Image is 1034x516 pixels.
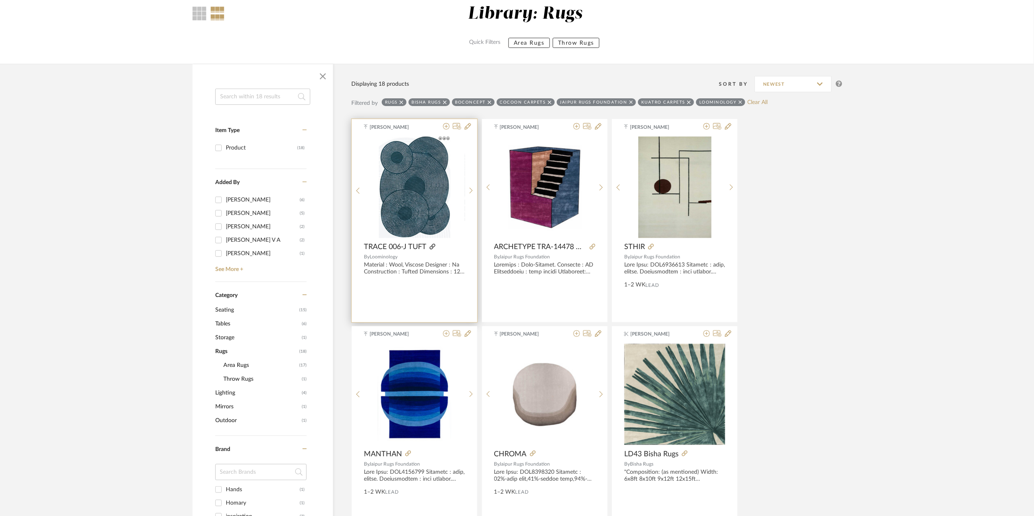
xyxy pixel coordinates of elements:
div: Loominology [699,100,737,105]
div: [PERSON_NAME] [226,220,300,233]
div: [PERSON_NAME] [226,207,300,220]
span: Jaipur Rugs Foundation [369,462,420,466]
span: Lead [515,489,529,495]
div: Loremips : Dolo-Sitamet. Consecte : AD Elitseddoeiu : temp incidi Utlaboreet: 9'6 d 1'0ma/ 376 a ... [494,262,595,275]
div: (2) [300,220,305,233]
span: (1) [302,414,307,427]
span: Item Type [215,128,240,133]
div: [PERSON_NAME] [226,247,300,260]
span: Added By [215,180,240,185]
input: Search Brands [215,464,307,480]
div: Filtered by [351,99,378,108]
input: Search within 18 results [215,89,310,105]
span: Throw Rugs [223,372,300,386]
div: Rugs [385,100,398,105]
span: Storage [215,331,300,345]
span: Rugs [215,345,297,358]
span: Lighting [215,386,300,400]
span: Loominology [370,254,398,259]
span: [PERSON_NAME] [370,330,421,338]
span: (1) [302,373,307,386]
div: Lore Ipsu: DOL4156799 Sitametc : adip, elitse. Doeiusmodtem : inci utlabor. Etdolorema: 514 a 324... [364,469,465,483]
span: By [494,462,500,466]
span: (1) [302,400,307,413]
a: See More + [213,260,307,273]
div: Product [226,141,297,154]
span: Outdoor [215,414,300,427]
div: Library: Rugs [468,4,583,24]
span: [PERSON_NAME] [631,330,682,338]
span: Jaipur Rugs Foundation [500,462,550,466]
span: MANTHAN [364,450,402,459]
span: Seating [215,303,297,317]
span: Bisha Rugs [630,462,653,466]
button: Close [315,68,331,85]
span: Lead [385,489,399,495]
span: By [624,254,629,259]
div: (2) [300,234,305,247]
span: (4) [302,386,307,399]
div: Lore Ipsu: DOL6936613 Sitametc : adip, elitse. Doeiusmodtem : inci utlabor. Etdolorema: 098 a 821... [624,262,725,275]
span: (17) [299,359,307,372]
span: Area Rugs [223,358,297,372]
div: (1) [300,247,305,260]
span: Mirrors [215,400,300,414]
img: MANTHAN [378,344,451,445]
button: Throw Rugs [553,38,599,48]
div: Displaying 18 products [351,80,409,89]
img: STHIR [638,137,712,238]
span: CHROMA [494,450,527,459]
div: Material : Wool, Viscose Designer : Na Construction : Tufted Dimensions : 120 x 180cm 160 x 230cm... [364,262,465,275]
div: Sort By [719,80,755,88]
span: By [364,254,370,259]
div: (5) [300,207,305,220]
div: Homary [226,496,300,509]
div: (18) [297,141,305,154]
span: By [364,462,369,466]
span: By [494,254,500,259]
div: Cocoon Carpets [500,100,546,105]
div: Lore Ipsu: DOL8398320 Sitametc : 02%-adip elit,41%-seddoe temp,94%-incidid utla Etdoloremagn : al... [494,469,595,483]
span: Jaipur Rugs Foundation [629,254,680,259]
span: Category [215,292,238,299]
div: (6) [300,193,305,206]
span: STHIR [624,243,645,251]
div: Bisha Rugs [412,100,441,105]
span: 1–2 WK [494,488,515,496]
span: (6) [302,317,307,330]
span: TRACE 006-J TUFT [364,243,426,251]
div: (1) [300,483,305,496]
span: (15) [299,304,307,317]
span: [PERSON_NAME] [500,330,551,338]
span: [PERSON_NAME] [500,124,551,131]
span: Jaipur Rugs Foundation [500,254,550,259]
div: Hands [226,483,300,496]
span: Lead [645,282,659,288]
span: [PERSON_NAME] [630,124,681,131]
img: ARCHETYPE TRA-14478 DARK MAGENTA/ DARK GRAY HAND TUFTED RUG [508,137,582,238]
span: (18) [299,345,307,358]
div: "Composition: (as mentioned) Width: 6x8ft 8x10ft 9x12ft 12x15ft Maintenance and use: (as mentione... [624,469,725,483]
div: Jaipur Rugs Foundation [560,100,627,105]
img: LD43 Bisha Rugs [624,344,725,445]
span: Brand [215,447,230,452]
span: LD43 Bisha Rugs [624,450,679,459]
img: CHROMA [508,344,582,445]
label: Quick Filters [465,38,506,48]
span: (1) [302,331,307,344]
div: [PERSON_NAME] V A [226,234,300,247]
span: 1–2 WK [364,488,385,496]
div: Boconcept [455,100,486,105]
span: By [624,462,630,466]
img: TRACE 006-J TUFT [379,137,450,238]
button: Area Rugs [508,38,550,48]
span: ARCHETYPE TRA-14478 DARK MAGENTA/ DARK GRAY HAND TUFTED RUG [494,243,586,251]
div: 0 [364,137,465,238]
div: [PERSON_NAME] [226,193,300,206]
span: [PERSON_NAME] [370,124,421,131]
span: 1–2 WK [624,281,645,289]
div: Kuatro Carpets [641,100,685,105]
a: Clear All [747,99,768,106]
span: Tables [215,317,300,331]
div: (1) [300,496,305,509]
